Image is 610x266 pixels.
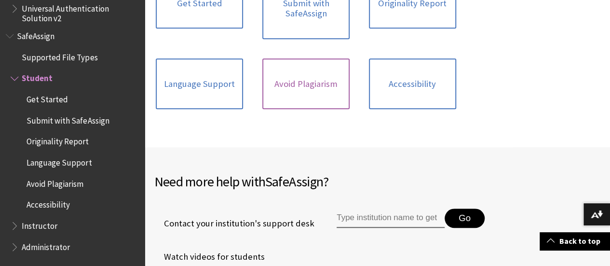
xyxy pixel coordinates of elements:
[262,58,350,110] a: Avoid Plagiarism
[27,112,109,126] span: Submit with SafeAssign
[369,58,456,110] a: Accessibility
[154,250,265,264] a: Watch videos for students
[156,58,243,110] a: Language Support
[154,171,600,192] h2: Need more help with ?
[154,217,314,230] span: Contact your institution's support desk
[22,49,97,62] span: Supported File Types
[6,28,139,255] nav: Book outline for Blackboard SafeAssign
[17,28,54,41] span: SafeAssign
[337,209,445,228] input: Type institution name to get support
[27,154,92,168] span: Language Support
[22,70,53,84] span: Student
[27,176,83,189] span: Avoid Plagiarism
[27,134,89,147] span: Originality Report
[540,232,610,250] a: Back to top
[445,209,485,228] button: Go
[265,173,323,190] span: SafeAssign
[22,218,57,231] span: Instructor
[22,0,138,23] span: Universal Authentication Solution v2
[27,91,68,104] span: Get Started
[22,239,70,252] span: Administrator
[27,197,70,210] span: Accessibility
